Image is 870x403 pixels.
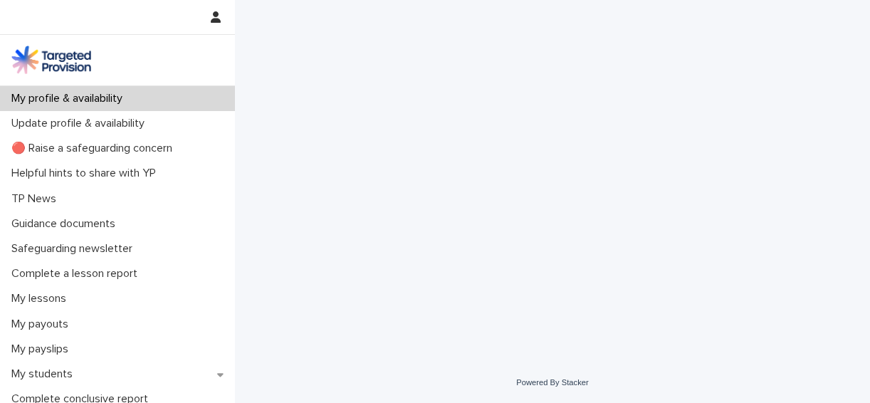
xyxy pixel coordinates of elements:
[6,342,80,356] p: My payslips
[6,217,127,231] p: Guidance documents
[516,378,588,387] a: Powered By Stacker
[6,292,78,305] p: My lessons
[6,167,167,180] p: Helpful hints to share with YP
[6,117,156,130] p: Update profile & availability
[6,192,68,206] p: TP News
[6,242,144,256] p: Safeguarding newsletter
[6,367,84,381] p: My students
[6,92,134,105] p: My profile & availability
[6,142,184,155] p: 🔴 Raise a safeguarding concern
[11,46,91,74] img: M5nRWzHhSzIhMunXDL62
[6,318,80,331] p: My payouts
[6,267,149,281] p: Complete a lesson report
